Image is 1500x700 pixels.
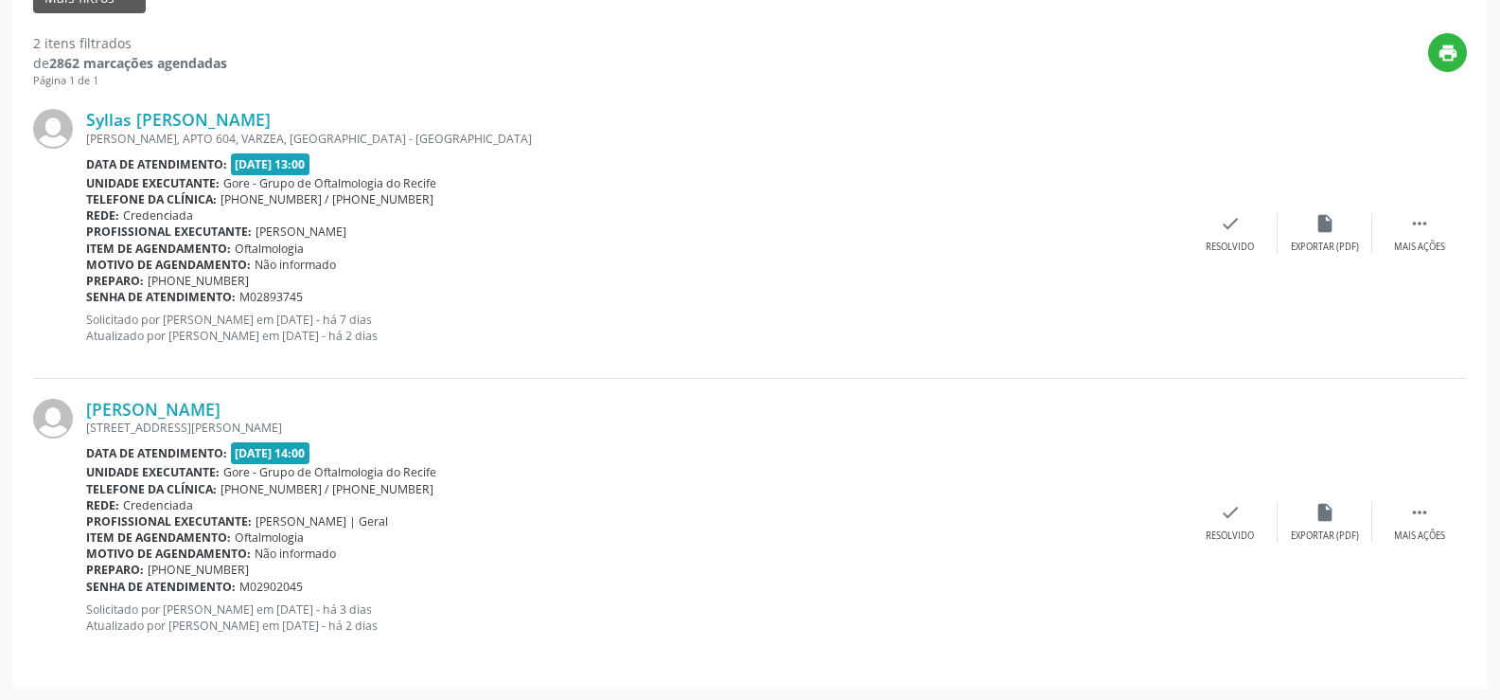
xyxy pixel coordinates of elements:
span: [PHONE_NUMBER] [148,562,249,578]
span: [DATE] 13:00 [231,153,310,175]
i:  [1409,502,1430,523]
i: check [1220,502,1241,523]
b: Motivo de agendamento: [86,546,251,562]
div: Mais ações [1394,241,1445,254]
b: Data de atendimento: [86,156,227,172]
span: Oftalmologia [235,241,304,257]
span: Oftalmologia [235,529,304,546]
b: Senha de atendimento: [86,579,236,595]
span: Gore - Grupo de Oftalmologia do Recife [223,464,436,480]
img: img [33,399,73,439]
p: Solicitado por [PERSON_NAME] em [DATE] - há 3 dias Atualizado por [PERSON_NAME] em [DATE] - há 2 ... [86,601,1183,634]
div: Resolvido [1206,529,1254,543]
div: Exportar (PDF) [1291,241,1359,254]
b: Profissional executante: [86,513,252,529]
b: Profissional executante: [86,224,252,240]
b: Telefone da clínica: [86,481,217,497]
i: print [1438,43,1458,63]
i: insert_drive_file [1315,502,1335,523]
b: Preparo: [86,562,144,578]
div: [PERSON_NAME], APTO 604, VARZEA, [GEOGRAPHIC_DATA] - [GEOGRAPHIC_DATA] [86,131,1183,147]
b: Senha de atendimento: [86,289,236,305]
div: Resolvido [1206,241,1254,254]
b: Motivo de agendamento: [86,257,251,273]
span: [PERSON_NAME] [256,224,346,240]
b: Unidade executante: [86,175,220,191]
a: [PERSON_NAME] [86,399,221,420]
b: Item de agendamento: [86,241,231,257]
div: Exportar (PDF) [1291,529,1359,543]
i:  [1409,213,1430,234]
span: M02893745 [239,289,303,305]
b: Unidade executante: [86,464,220,480]
p: Solicitado por [PERSON_NAME] em [DATE] - há 7 dias Atualizado por [PERSON_NAME] em [DATE] - há 2 ... [86,312,1183,344]
span: M02902045 [239,579,303,595]
b: Data de atendimento: [86,445,227,461]
div: Mais ações [1394,529,1445,543]
button: print [1428,33,1467,72]
strong: 2862 marcações agendadas [49,54,227,72]
b: Item de agendamento: [86,529,231,546]
span: [PHONE_NUMBER] [148,273,249,289]
div: [STREET_ADDRESS][PERSON_NAME] [86,420,1183,436]
span: Não informado [255,257,336,273]
div: 2 itens filtrados [33,33,227,53]
div: Página 1 de 1 [33,73,227,89]
span: [PHONE_NUMBER] / [PHONE_NUMBER] [221,191,433,207]
b: Telefone da clínica: [86,191,217,207]
span: [DATE] 14:00 [231,442,310,464]
b: Rede: [86,207,119,224]
span: Credenciada [123,207,193,224]
b: Preparo: [86,273,144,289]
span: [PERSON_NAME] | Geral [256,513,388,529]
b: Rede: [86,497,119,513]
span: [PHONE_NUMBER] / [PHONE_NUMBER] [221,481,433,497]
span: Credenciada [123,497,193,513]
a: Syllas [PERSON_NAME] [86,109,271,130]
img: img [33,109,73,149]
span: Gore - Grupo de Oftalmologia do Recife [223,175,436,191]
span: Não informado [255,546,336,562]
i: check [1220,213,1241,234]
div: de [33,53,227,73]
i: insert_drive_file [1315,213,1335,234]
